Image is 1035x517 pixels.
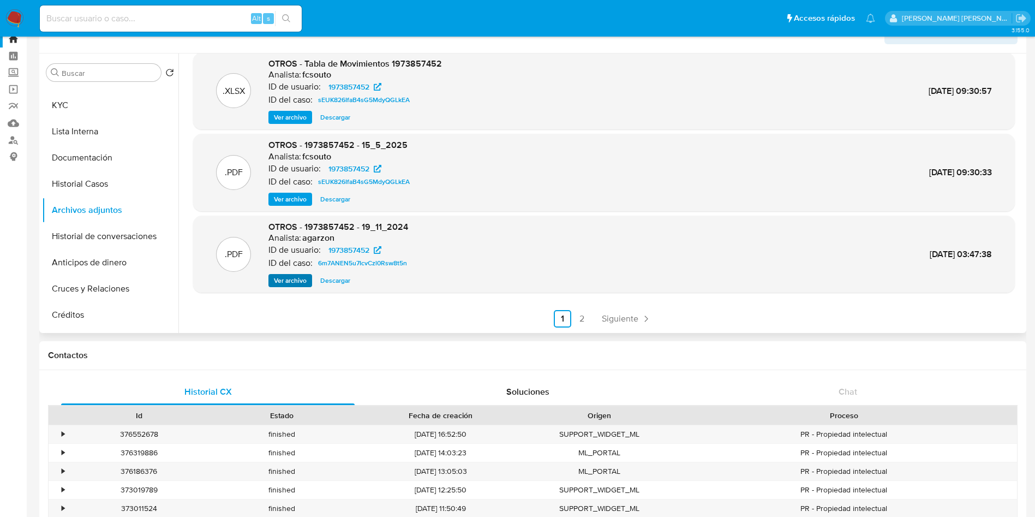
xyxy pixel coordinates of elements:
div: PR - Propiedad intelectual [671,481,1017,499]
span: Soluciones [506,385,549,398]
span: [DATE] 03:47:38 [930,248,992,260]
a: Salir [1015,13,1027,24]
div: • [62,429,64,439]
span: sEUK826IfaB4sG5MdyQGLkEA [318,175,410,188]
button: Historial Casos [42,171,178,197]
button: search-icon [275,11,297,26]
p: ID de usuario: [268,245,321,255]
div: SUPPORT_WIDGET_ML [528,481,671,499]
span: s [267,13,270,23]
input: Buscar [62,68,157,78]
button: Lista Interna [42,118,178,145]
span: OTROS - Tabla de Movimientos 1973857452 [268,57,442,70]
div: [DATE] 13:05:03 [354,462,528,480]
span: 1973857452 [328,80,369,93]
div: [DATE] 12:25:50 [354,481,528,499]
div: finished [211,425,354,443]
div: [DATE] 16:52:50 [354,425,528,443]
div: Proceso [679,410,1009,421]
button: Archivos adjuntos [42,197,178,223]
p: Analista: [268,233,301,243]
p: ID del caso: [268,94,313,105]
span: Historial CX [184,385,232,398]
span: Alt [252,13,261,23]
div: • [62,503,64,514]
div: SUPPORT_WIDGET_ML [528,425,671,443]
span: 1973857452 [328,243,369,257]
button: Ver archivo [268,274,312,287]
div: 376319886 [68,444,211,462]
button: Créditos [42,302,178,328]
div: finished [211,481,354,499]
div: PR - Propiedad intelectual [671,425,1017,443]
span: Ver archivo [274,275,307,286]
h6: fcsouto [302,151,331,162]
button: Anticipos de dinero [42,249,178,276]
span: Descargar [320,194,350,205]
h6: agarzon [302,233,334,243]
p: ID de usuario: [268,163,321,174]
span: 6m7ANEN5u7IcvCzl0Rsw8t5n [318,257,407,270]
span: Ver archivo [274,112,307,123]
h1: Contactos [48,350,1018,361]
button: Buscar [51,68,59,77]
div: PR - Propiedad intelectual [671,462,1017,480]
p: ID del caso: [268,258,313,269]
span: 1973857452 [328,162,369,175]
p: .PDF [225,248,243,260]
div: • [62,448,64,458]
div: 376552678 [68,425,211,443]
p: ID del caso: [268,176,313,187]
a: 6m7ANEN5u7IcvCzl0Rsw8t5n [314,257,411,270]
div: [DATE] 14:03:23 [354,444,528,462]
span: Ver archivo [274,194,307,205]
a: Ir a la página 2 [573,310,591,328]
span: Chat [839,385,857,398]
span: OTROS - 1973857452 - 15_5_2025 [268,139,408,151]
button: Ver archivo [268,193,312,206]
a: 1973857452 [322,162,388,175]
span: [DATE] 09:30:33 [929,166,992,179]
div: PR - Propiedad intelectual [671,444,1017,462]
span: 3.155.0 [1012,26,1030,34]
span: Siguiente [602,314,638,323]
a: sEUK826IfaB4sG5MdyQGLkEA [314,175,414,188]
div: 373019789 [68,481,211,499]
button: KYC [42,92,178,118]
p: .PDF [225,167,243,179]
a: Notificaciones [866,14,875,23]
div: Id [75,410,203,421]
div: Estado [218,410,346,421]
div: finished [211,444,354,462]
button: Descargar [315,193,356,206]
div: 376186376 [68,462,211,480]
nav: Paginación [193,310,1015,328]
button: Documentación [42,145,178,171]
div: ML_PORTAL [528,444,671,462]
span: [DATE] 09:30:57 [929,85,992,97]
button: Volver al orden por defecto [165,68,174,80]
button: Ver archivo [268,111,312,124]
a: 1973857452 [322,80,388,93]
input: Buscar usuario o caso... [40,11,302,26]
button: Descargar [315,111,356,124]
p: .XLSX [223,85,245,97]
p: Analista: [268,69,301,80]
div: ML_PORTAL [528,462,671,480]
div: Fecha de creación [361,410,521,421]
button: Historial de conversaciones [42,223,178,249]
div: • [62,485,64,495]
div: Origen [536,410,663,421]
a: Ir a la página 1 [554,310,571,328]
span: Descargar [320,275,350,286]
span: Accesos rápidos [794,13,855,24]
h6: fcsouto [302,69,331,80]
p: ID de usuario: [268,81,321,92]
button: Cuentas Bancarias [42,328,178,354]
button: Descargar [315,274,356,287]
p: Analista: [268,151,301,162]
a: sEUK826IfaB4sG5MdyQGLkEA [314,93,414,106]
div: • [62,466,64,477]
p: david.marinmartinez@mercadolibre.com.co [902,13,1012,23]
span: Descargar [320,112,350,123]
